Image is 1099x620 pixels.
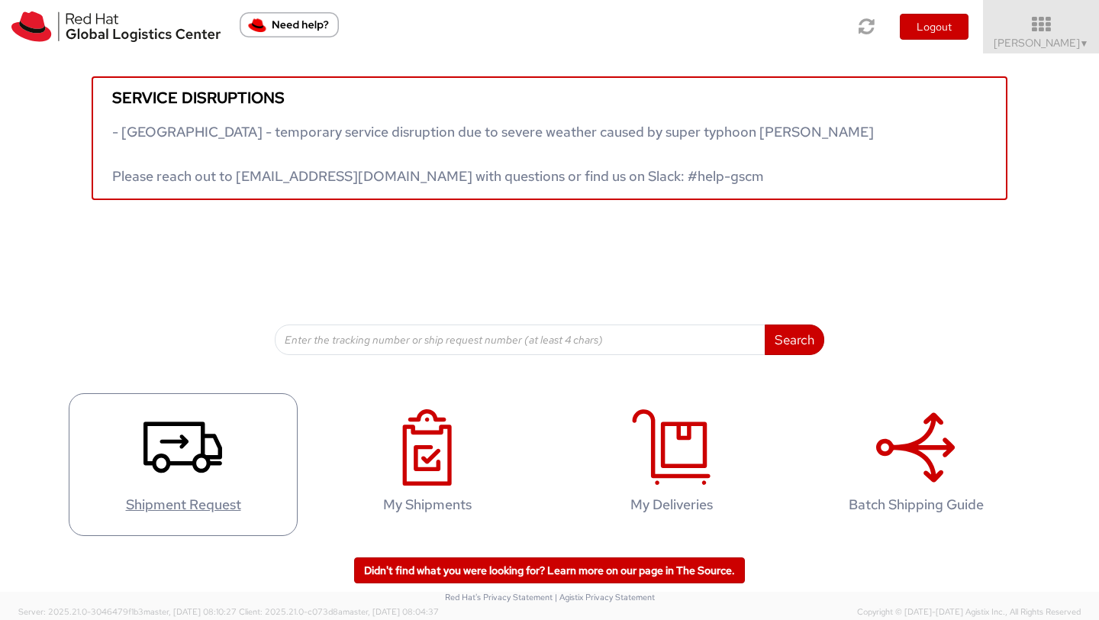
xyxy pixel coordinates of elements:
[275,325,765,355] input: Enter the tracking number or ship request number (at least 4 chars)
[313,393,542,536] a: My Shipments
[555,592,655,602] a: | Agistix Privacy Statement
[445,592,553,602] a: Red Hat's Privacy Statement
[239,606,439,617] span: Client: 2025.21.0-c073d8a
[857,606,1081,618] span: Copyright © [DATE]-[DATE] Agistix Inc., All Rights Reserved
[801,393,1030,536] a: Batch Shipping Guide
[112,89,987,106] h5: Service disruptions
[1080,37,1089,50] span: ▼
[329,497,526,512] h4: My Shipments
[92,76,1007,200] a: Service disruptions - [GEOGRAPHIC_DATA] - temporary service disruption due to severe weather caus...
[343,606,439,617] span: master, [DATE] 08:04:37
[240,12,339,37] button: Need help?
[765,325,824,355] button: Search
[557,393,786,536] a: My Deliveries
[994,36,1089,50] span: [PERSON_NAME]
[817,497,1014,512] h4: Batch Shipping Guide
[69,393,298,536] a: Shipment Request
[18,606,237,617] span: Server: 2025.21.0-3046479f1b3
[112,123,874,185] span: - [GEOGRAPHIC_DATA] - temporary service disruption due to severe weather caused by super typhoon ...
[354,557,745,583] a: Didn't find what you were looking for? Learn more on our page in The Source.
[573,497,770,512] h4: My Deliveries
[85,497,282,512] h4: Shipment Request
[11,11,221,42] img: rh-logistics-00dfa346123c4ec078e1.svg
[143,606,237,617] span: master, [DATE] 08:10:27
[900,14,968,40] button: Logout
